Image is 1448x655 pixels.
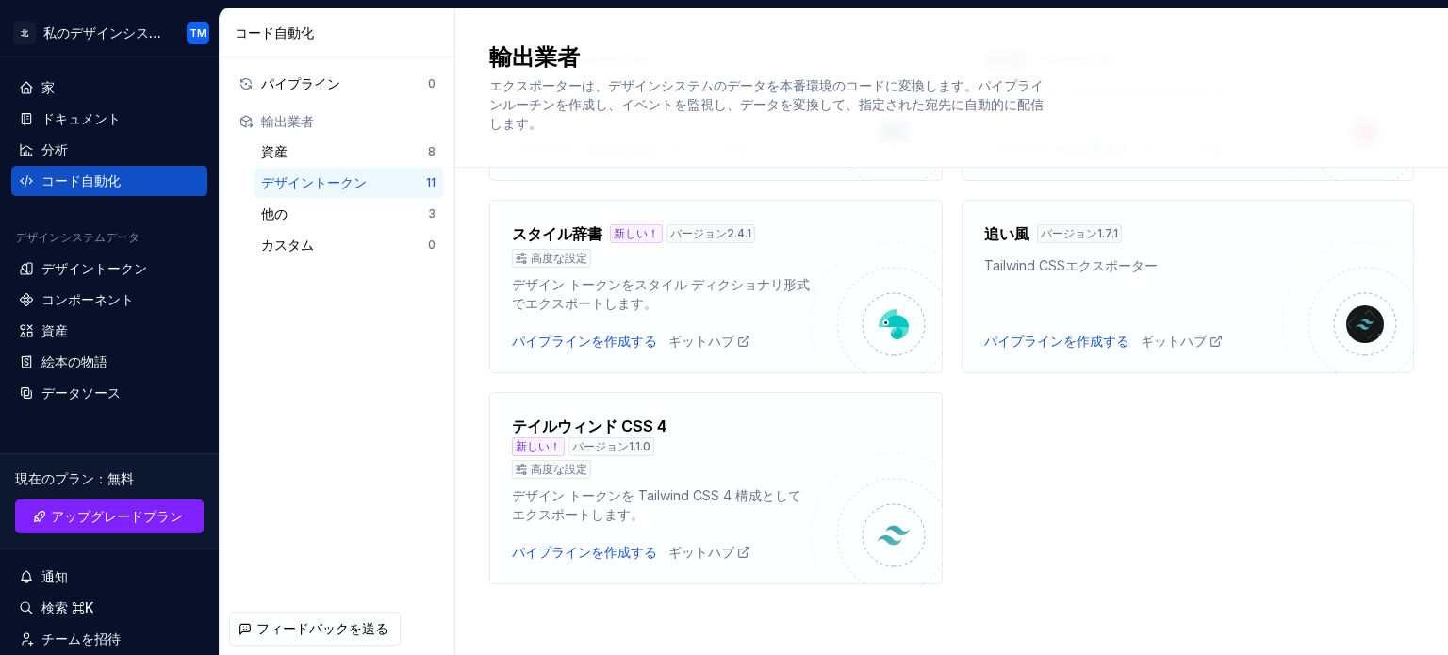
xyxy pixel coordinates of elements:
[41,79,55,95] font: 家
[11,166,207,196] a: コード自動化
[11,73,207,103] a: 家
[11,254,207,284] a: デザイントークン
[51,508,183,524] font: アップグレードプラン
[41,172,121,188] font: コード自動化
[41,141,68,157] font: 分析
[512,417,666,435] font: テイルウィンド CSS 4
[41,260,147,276] font: デザイントークン
[254,168,443,198] button: デザイントークン11
[41,630,121,647] font: チームを招待
[512,276,810,311] font: デザイン トークンをスタイル ディクショナリ形式でエクスポートします。
[41,110,121,126] font: ドキュメント
[189,27,206,39] font: TM
[668,543,751,562] a: ギットハブ
[984,257,1158,273] font: Tailwind CSSエクスポーター
[512,332,657,351] button: パイプラインを作成する
[1141,332,1224,351] a: ギットハブ
[11,285,207,315] a: コンポーネント
[231,69,443,99] button: パイプライン0
[229,612,401,646] button: フィードバックを送る
[254,230,443,260] button: カスタム0
[41,322,68,338] font: 資産
[629,439,650,453] font: 1.1.0
[1041,226,1097,240] font: バージョン
[489,43,580,71] font: 輸出業者
[531,251,587,265] font: 高度な設定
[11,347,207,377] a: 絵本の物語
[254,137,443,167] button: 資産8
[572,439,629,453] font: バージョン
[428,237,436,252] font: 0
[41,291,134,307] font: コンポーネント
[11,378,207,408] a: データソース
[15,230,140,244] font: デザインシステムデータ
[11,562,207,592] button: 通知
[670,226,727,240] font: バージョン
[254,199,443,229] button: 他の3
[11,135,207,165] a: 分析
[727,226,751,240] font: 2.4.1
[107,470,134,486] font: 無料
[512,333,657,349] font: パイプラインを作成する
[1097,226,1118,240] font: 1.7.1
[668,544,734,560] font: ギットハブ
[512,543,657,562] button: パイプラインを作成する
[428,76,436,90] font: 0
[984,333,1129,349] font: パイプラインを作成する
[261,237,314,253] font: カスタム
[984,332,1129,351] button: パイプラインを作成する
[668,333,734,349] font: ギットハブ
[512,544,657,560] font: パイプラインを作成する
[428,206,436,221] font: 3
[11,316,207,346] a: 資産
[15,499,204,533] a: アップグレードプラン
[512,487,801,522] font: デザイン トークンを Tailwind CSS 4 構成としてエクスポートします。
[41,599,93,615] font: 検索 ⌘K
[256,620,388,636] font: フィードバックを送る
[43,25,175,41] font: 私のデザインシステム
[41,568,68,584] font: 通知
[489,77,1044,131] font: エクスポーターは、デザインシステムのデータを本番環境のコードに変換します。パイプラインルーチンを作成し、イベントを監視し、データを変換して、指定された宛先に自動的に配信します。
[668,332,751,351] a: ギットハブ
[261,113,314,129] font: 輸出業者
[531,462,587,476] font: 高度な設定
[1141,333,1207,349] font: ギットハブ
[984,224,1029,243] font: 追い風
[4,12,215,53] button: 北私のデザインシステムTM
[614,226,659,240] font: 新しい！
[11,624,207,654] a: チームを招待
[11,593,207,623] button: 検索 ⌘K
[512,224,602,243] font: スタイル辞書
[428,144,436,158] font: 8
[41,385,121,401] font: データソース
[41,353,107,369] font: 絵本の物語
[261,174,367,190] font: デザイントークン
[15,470,94,486] font: 現在のプラン
[11,104,207,134] a: ドキュメント
[426,175,436,189] font: 11
[516,439,561,453] font: 新しい！
[235,25,314,41] font: コード自動化
[94,470,107,486] font: ：
[261,75,340,91] font: パイプライン
[261,143,288,159] font: 資産
[21,28,28,38] font: 北
[261,205,288,221] font: 他の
